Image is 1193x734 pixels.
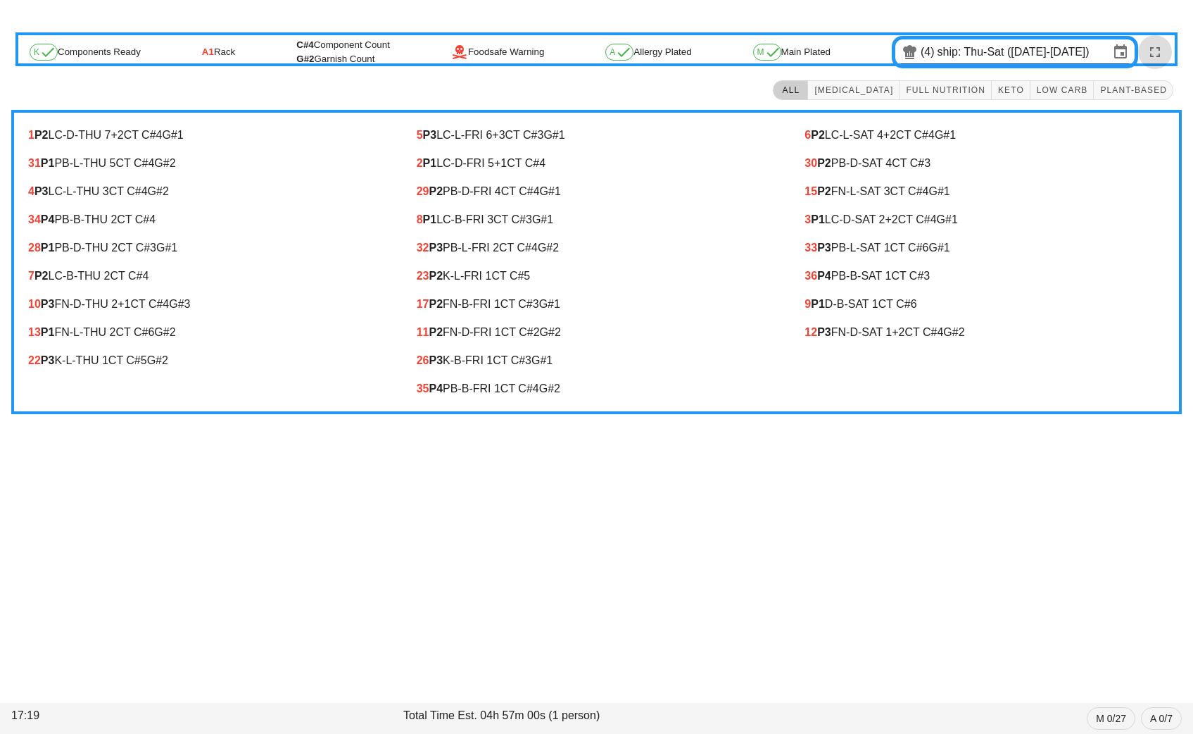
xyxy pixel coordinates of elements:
[610,48,629,56] span: A
[817,242,831,254] b: P3
[429,242,443,254] b: P3
[417,185,429,197] span: 29
[905,85,985,95] span: Full Nutrition
[28,298,389,311] div: FN-D-THU 2 CT C#4
[539,298,560,310] span: G#1
[417,382,777,395] div: PB-B-FRI 1 CT C#4
[1094,80,1173,100] button: Plant-Based
[417,242,777,254] div: PB-L-FRI 2 CT C#4
[417,326,777,339] div: FN-D-FRI 1 CT C#2
[417,354,777,367] div: K-B-FRI 1 CT C#3
[118,298,130,310] span: +1
[28,270,34,282] span: 7
[417,157,423,169] span: 2
[808,80,900,100] button: [MEDICAL_DATA]
[532,213,553,225] span: G#1
[28,157,389,170] div: PB-L-THU 5 CT C#4
[423,129,437,141] b: P3
[804,326,1165,339] div: FN-D-SAT 1 CT C#4
[937,213,958,225] span: G#1
[423,157,437,169] b: P1
[8,704,400,733] div: 17:19
[18,35,1175,69] div: Components Ready Rack Foodsafe Warning Allergy Plated Main Plated
[429,270,443,282] b: P2
[296,39,313,50] span: C#4
[429,185,443,197] b: P2
[202,45,214,59] span: A1
[492,129,505,141] span: +3
[892,326,904,338] span: +2
[28,157,41,169] span: 31
[28,185,389,198] div: LC-L-THU 3 CT C#4
[28,185,34,197] span: 4
[400,704,793,733] div: Total Time Est. 04h 57m 00s (1 person)
[540,185,561,197] span: G#1
[28,129,389,142] div: LC-D-THU 7 CT C#4
[417,242,429,254] span: 32
[417,298,777,311] div: FN-B-FRI 1 CT C#3
[28,270,389,282] div: LC-B-THU 2 CT C#4
[296,38,390,66] div: Component Count Garnish Count
[28,326,389,339] div: FN-L-THU 2 CT C#6
[817,326,831,338] b: P3
[540,326,561,338] span: G#2
[811,129,825,141] b: P2
[41,213,55,225] b: P4
[423,213,437,225] b: P1
[804,185,817,197] span: 15
[928,242,949,254] span: G#1
[417,213,423,225] span: 8
[804,298,1165,311] div: D-B-SAT 1 CT C#6
[28,213,41,225] span: 34
[883,129,896,141] span: +2
[921,45,938,59] div: (4)
[417,129,777,142] div: LC-L-FRI 6 CT C#3
[804,326,817,338] span: 12
[34,129,49,141] b: P2
[943,326,964,338] span: G#2
[41,354,55,366] b: P3
[804,213,811,225] span: 3
[417,354,429,366] span: 26
[928,185,949,197] span: G#1
[429,298,443,310] b: P2
[28,354,389,367] div: K-L-THU 1 CT C#5
[1150,708,1173,729] span: A 0/7
[296,54,314,64] span: G#2
[156,242,177,254] span: G#1
[817,270,831,282] b: P4
[417,382,429,394] span: 35
[417,298,429,310] span: 17
[1099,85,1167,95] span: Plant-Based
[28,213,389,226] div: PB-B-THU 2 CT C#4
[147,354,168,366] span: G#2
[417,326,429,338] span: 11
[154,326,175,338] span: G#2
[169,298,190,310] span: G#3
[531,354,553,366] span: G#1
[494,157,507,169] span: +1
[814,85,893,95] span: [MEDICAL_DATA]
[28,326,41,338] span: 13
[417,270,777,282] div: K-L-FRI 1 CT C#5
[34,48,53,56] span: K
[804,270,1165,282] div: PB-B-SAT 1 CT C#3
[804,213,1165,226] div: LC-D-SAT 2 CT C#4
[804,157,1165,170] div: PB-D-SAT 4 CT C#3
[148,185,169,197] span: G#2
[804,298,811,310] span: 9
[28,298,41,310] span: 10
[417,157,777,170] div: LC-D-FRI 5 CT C#4
[34,185,49,197] b: P3
[429,354,443,366] b: P3
[811,298,825,310] b: P1
[28,242,389,254] div: PB-D-THU 2 CT C#3
[28,354,41,366] span: 22
[773,80,808,100] button: All
[538,242,559,254] span: G#2
[28,242,41,254] span: 28
[992,80,1030,100] button: Keto
[817,185,831,197] b: P2
[779,85,802,95] span: All
[804,270,817,282] span: 36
